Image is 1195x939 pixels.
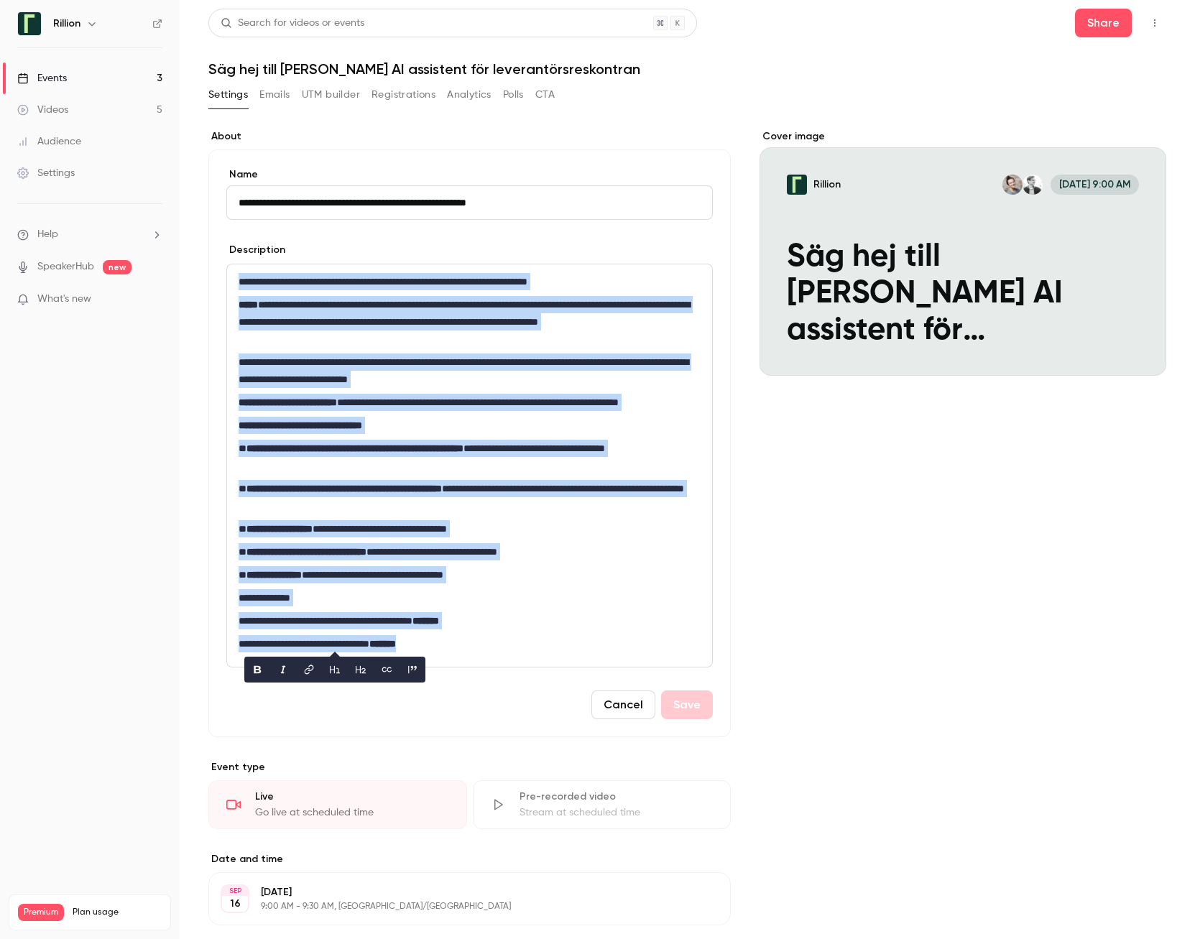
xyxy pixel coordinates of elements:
[473,780,732,829] div: Pre-recorded videoStream at scheduled time
[255,790,449,804] div: Live
[37,259,94,274] a: SpeakerHub
[226,167,713,182] label: Name
[18,904,64,921] span: Premium
[37,227,58,242] span: Help
[226,264,713,667] section: description
[1075,9,1132,37] button: Share
[372,83,435,106] button: Registrations
[221,16,364,31] div: Search for videos or events
[503,83,524,106] button: Polls
[447,83,492,106] button: Analytics
[246,658,269,681] button: bold
[208,852,731,866] label: Date and time
[520,805,714,820] div: Stream at scheduled time
[208,129,731,144] label: About
[259,83,290,106] button: Emails
[261,901,655,912] p: 9:00 AM - 9:30 AM, [GEOGRAPHIC_DATA]/[GEOGRAPHIC_DATA]
[302,83,360,106] button: UTM builder
[760,129,1166,144] label: Cover image
[591,690,655,719] button: Cancel
[261,885,655,899] p: [DATE]
[17,227,162,242] li: help-dropdown-opener
[230,897,241,911] p: 16
[17,166,75,180] div: Settings
[208,60,1166,78] h1: Säg hej till [PERSON_NAME] AI assistent för leverantörsreskontran
[760,129,1166,376] section: Cover image
[53,17,80,31] h6: Rillion
[103,260,132,274] span: new
[73,907,162,918] span: Plan usage
[222,886,248,896] div: SEP
[297,658,320,681] button: link
[272,658,295,681] button: italic
[17,103,68,117] div: Videos
[535,83,555,106] button: CTA
[18,12,41,35] img: Rillion
[208,760,731,774] p: Event type
[17,71,67,85] div: Events
[208,780,467,829] div: LiveGo live at scheduled time
[520,790,714,804] div: Pre-recorded video
[401,658,424,681] button: blockquote
[227,264,712,667] div: editor
[37,292,91,307] span: What's new
[226,243,285,257] label: Description
[17,134,81,149] div: Audience
[208,83,248,106] button: Settings
[255,805,449,820] div: Go live at scheduled time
